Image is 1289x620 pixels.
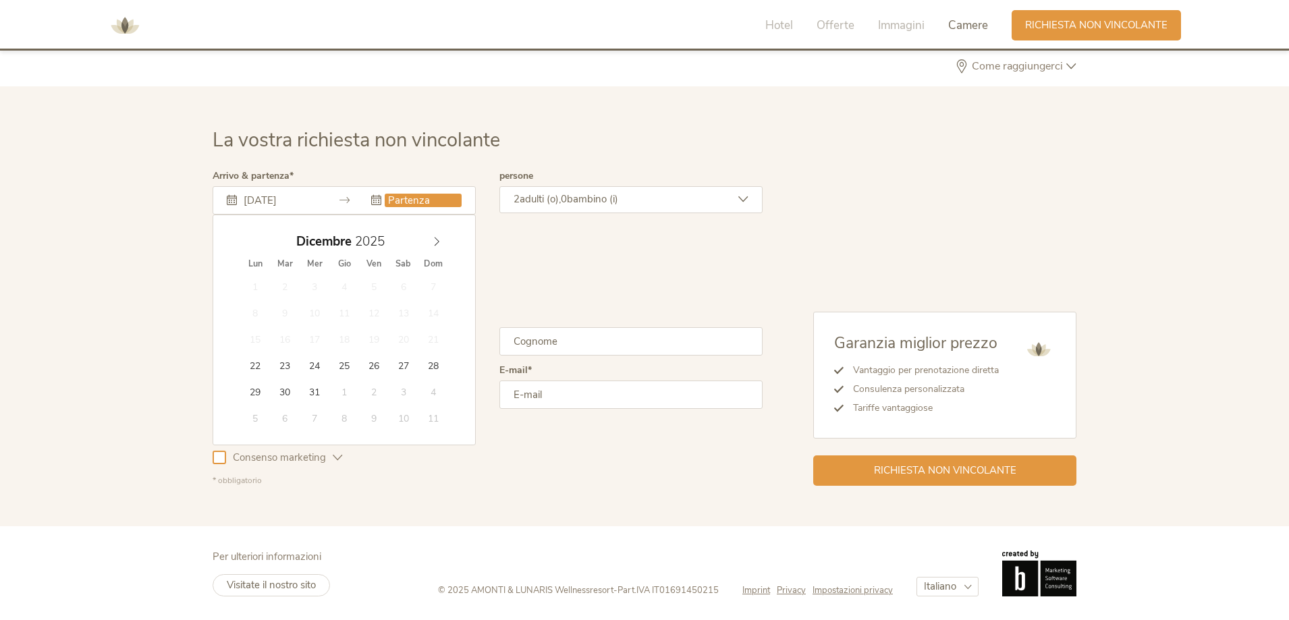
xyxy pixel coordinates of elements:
[272,352,298,378] span: Dicembre 23, 2025
[844,399,999,418] li: Tariffe vantaggiose
[420,352,446,378] span: Dicembre 28, 2025
[420,300,446,326] span: Dicembre 14, 2025
[390,378,416,405] span: Gennaio 3, 2026
[227,578,316,592] span: Visitate il nostro sito
[300,260,329,269] span: Mer
[1025,18,1168,32] span: Richiesta non vincolante
[213,475,763,486] div: * obbligatorio
[301,300,327,326] span: Dicembre 10, 2025
[385,194,462,207] input: Partenza
[834,333,997,354] span: Garanzia miglior prezzo
[1002,551,1076,596] img: Brandnamic GmbH | Leading Hospitality Solutions
[874,463,1016,478] span: Richiesta non vincolante
[242,378,269,405] span: Dicembre 29, 2025
[499,366,532,375] label: E-mail
[213,127,500,153] span: La vostra richiesta non vincolante
[226,451,333,465] span: Consenso marketing
[878,18,925,33] span: Immagini
[777,584,806,596] span: Privacy
[352,233,396,250] input: Year
[270,260,300,269] span: Mar
[420,326,446,352] span: Dicembre 21, 2025
[360,300,387,326] span: Dicembre 12, 2025
[331,273,357,300] span: Dicembre 4, 2025
[242,300,269,326] span: Dicembre 8, 2025
[742,584,770,596] span: Imprint
[301,405,327,431] span: Gennaio 7, 2026
[499,327,763,356] input: Cognome
[1022,333,1055,366] img: AMONTI & LUNARIS Wellnessresort
[613,584,618,596] span: -
[301,273,327,300] span: Dicembre 3, 2025
[390,405,416,431] span: Gennaio 10, 2026
[301,378,327,405] span: Dicembre 31, 2025
[390,300,416,326] span: Dicembre 13, 2025
[813,584,893,596] a: Impostazioni privacy
[968,61,1066,72] span: Come raggiungerci
[272,405,298,431] span: Gennaio 6, 2026
[360,273,387,300] span: Dicembre 5, 2025
[844,361,999,380] li: Vantaggio per prenotazione diretta
[213,550,321,563] span: Per ulteriori informazioni
[420,378,446,405] span: Gennaio 4, 2026
[213,574,330,596] a: Visitate il nostro sito
[817,18,854,33] span: Offerte
[360,378,387,405] span: Gennaio 2, 2026
[390,326,416,352] span: Dicembre 20, 2025
[331,405,357,431] span: Gennaio 8, 2026
[618,584,719,596] span: Part.IVA IT01691450215
[105,5,145,46] img: AMONTI & LUNARIS Wellnessresort
[418,260,448,269] span: Dom
[420,273,446,300] span: Dicembre 7, 2025
[390,273,416,300] span: Dicembre 6, 2025
[301,352,327,378] span: Dicembre 24, 2025
[499,381,763,409] input: E-mail
[360,352,387,378] span: Dicembre 26, 2025
[389,260,418,269] span: Sab
[331,300,357,326] span: Dicembre 11, 2025
[390,352,416,378] span: Dicembre 27, 2025
[272,326,298,352] span: Dicembre 16, 2025
[499,171,533,181] label: persone
[272,300,298,326] span: Dicembre 9, 2025
[272,273,298,300] span: Dicembre 2, 2025
[765,18,793,33] span: Hotel
[301,326,327,352] span: Dicembre 17, 2025
[240,260,270,269] span: Lun
[331,378,357,405] span: Gennaio 1, 2026
[742,584,777,596] a: Imprint
[777,584,813,596] a: Privacy
[296,235,352,248] span: Dicembre
[567,192,618,206] span: bambino (i)
[331,352,357,378] span: Dicembre 25, 2025
[520,192,561,206] span: adulti (o),
[359,260,389,269] span: Ven
[331,326,357,352] span: Dicembre 18, 2025
[240,194,317,207] input: Arrivo
[213,171,294,181] label: Arrivo & partenza
[272,378,298,405] span: Dicembre 30, 2025
[105,20,145,30] a: AMONTI & LUNARIS Wellnessresort
[242,405,269,431] span: Gennaio 5, 2026
[242,352,269,378] span: Dicembre 22, 2025
[360,405,387,431] span: Gennaio 9, 2026
[438,584,613,596] span: © 2025 AMONTI & LUNARIS Wellnessresort
[360,326,387,352] span: Dicembre 19, 2025
[329,260,359,269] span: Gio
[242,273,269,300] span: Dicembre 1, 2025
[844,380,999,399] li: Consulenza personalizzata
[948,18,988,33] span: Camere
[242,326,269,352] span: Dicembre 15, 2025
[561,192,567,206] span: 0
[420,405,446,431] span: Gennaio 11, 2026
[514,192,520,206] span: 2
